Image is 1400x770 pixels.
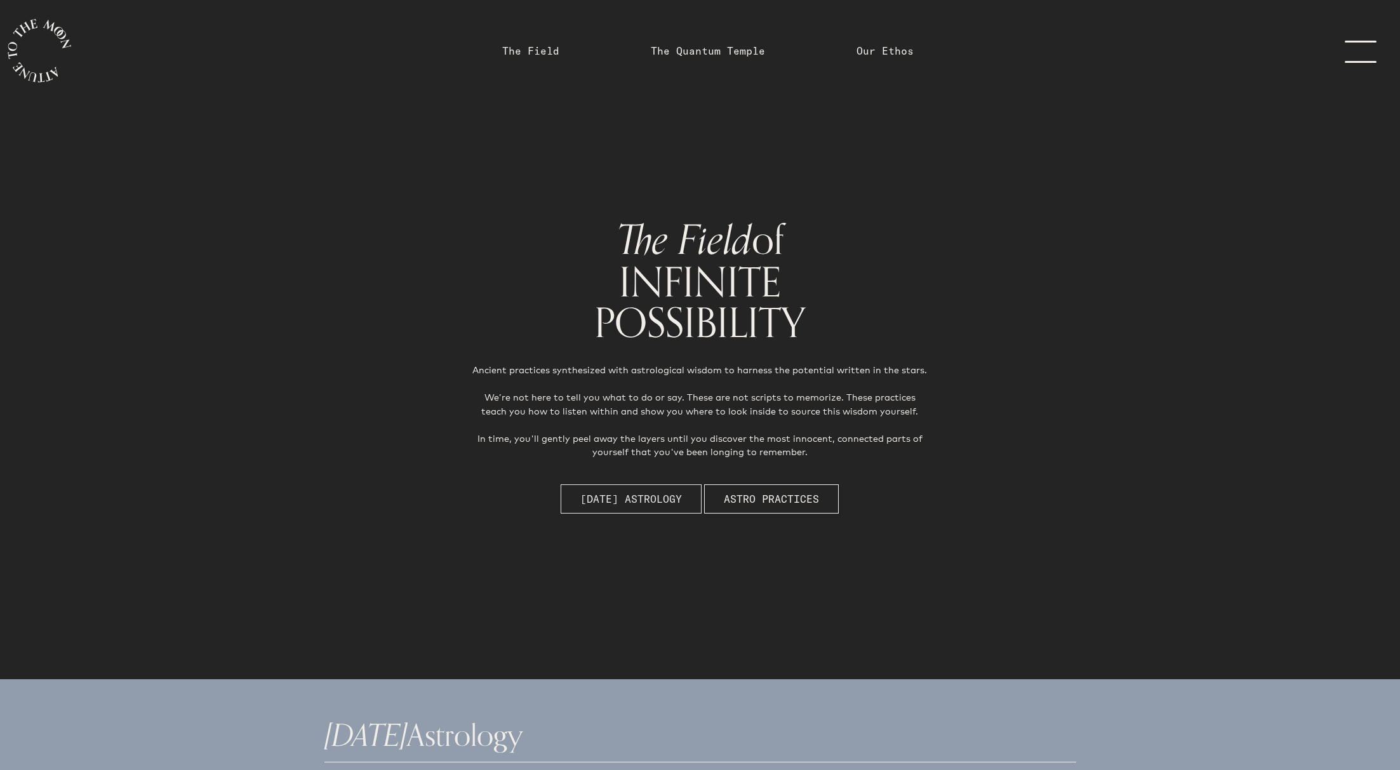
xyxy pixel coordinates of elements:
[651,43,765,58] a: The Quantum Temple
[580,491,682,507] span: [DATE] Astrology
[452,219,948,343] h1: of INFINITE POSSIBILITY
[324,711,407,761] span: [DATE]
[617,208,752,274] span: The Field
[502,43,559,58] a: The Field
[324,720,1076,752] h1: Astrology
[704,484,839,514] button: Astro Practices
[724,491,819,507] span: Astro Practices
[561,484,702,514] button: [DATE] Astrology
[472,363,928,459] p: Ancient practices synthesized with astrological wisdom to harness the potential written in the st...
[857,43,914,58] a: Our Ethos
